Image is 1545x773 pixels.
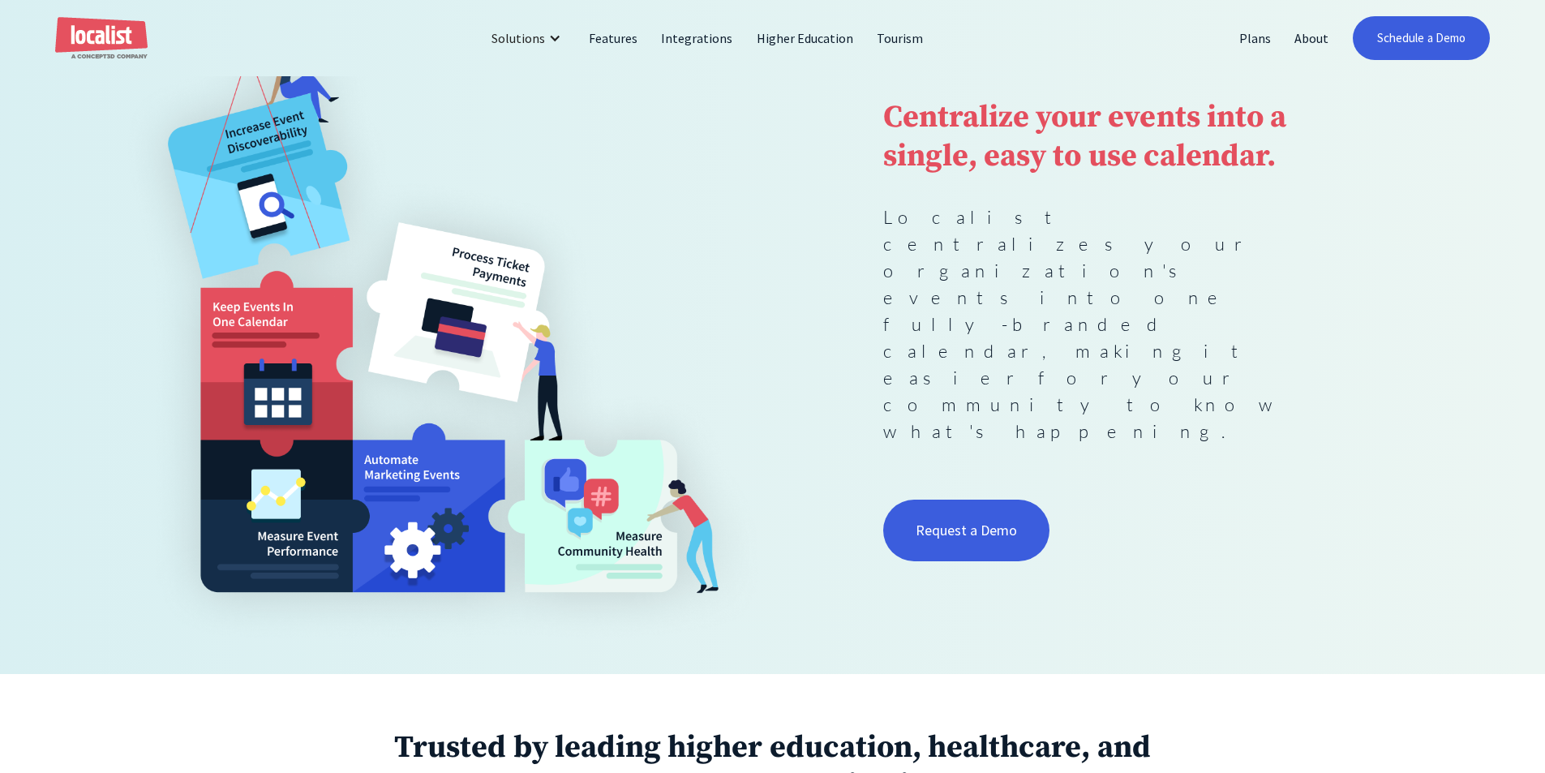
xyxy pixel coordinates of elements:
[1283,19,1341,58] a: About
[650,19,745,58] a: Integrations
[479,19,577,58] div: Solutions
[491,28,545,48] div: Solutions
[1228,19,1283,58] a: Plans
[883,204,1324,444] p: Localist centralizes your organization's events into one fully-branded calendar, making it easier...
[745,19,866,58] a: Higher Education
[865,19,935,58] a: Tourism
[577,19,650,58] a: Features
[883,98,1286,176] strong: Centralize your events into a single, easy to use calendar.
[55,17,148,60] a: home
[1353,16,1490,60] a: Schedule a Demo
[883,500,1050,561] a: Request a Demo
